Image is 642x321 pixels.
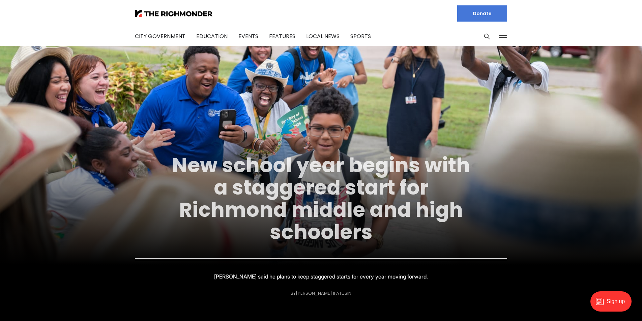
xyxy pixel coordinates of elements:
[482,31,492,41] button: Search this site
[457,5,507,22] a: Donate
[238,32,258,40] a: Events
[135,32,185,40] a: City Government
[214,272,428,281] p: [PERSON_NAME] said he plans to keep staggered starts for every year moving forward.
[291,291,351,296] div: By
[350,32,371,40] a: Sports
[306,32,340,40] a: Local News
[172,151,470,246] a: New school year begins with a staggered start for Richmond middle and high schoolers
[296,290,351,296] a: [PERSON_NAME] Ifatusin
[269,32,295,40] a: Features
[135,10,212,17] img: The Richmonder
[196,32,228,40] a: Education
[585,288,642,321] iframe: portal-trigger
